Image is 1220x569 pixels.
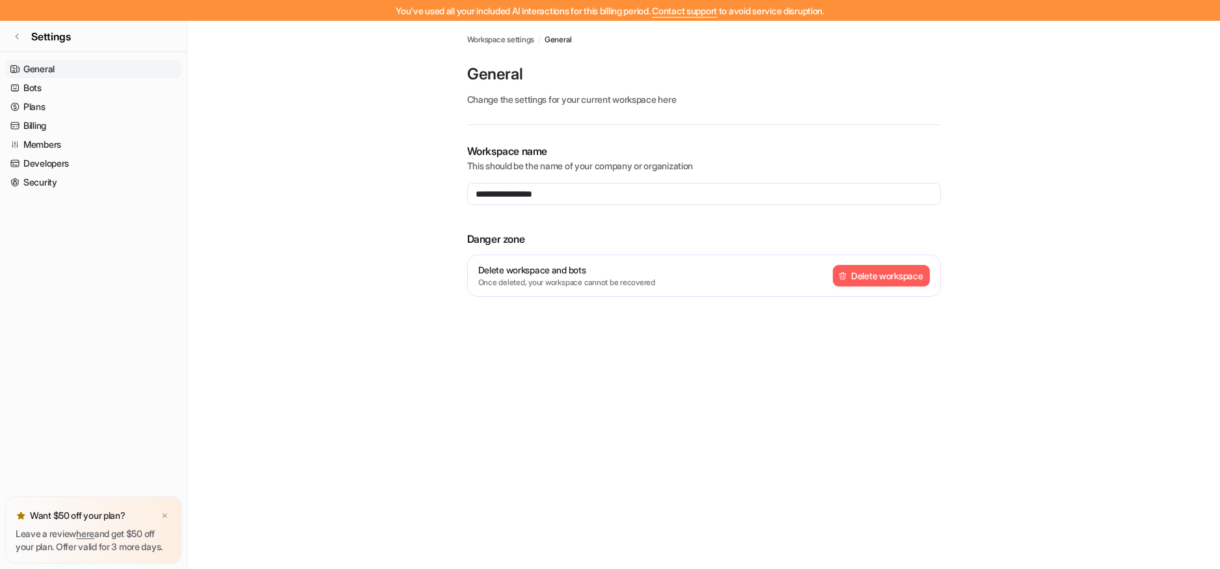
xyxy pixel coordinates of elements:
p: General [467,64,941,85]
img: x [161,512,169,520]
p: Want $50 off your plan? [30,509,126,522]
a: Workspace settings [467,34,535,46]
p: This should be the name of your company or organization [467,159,941,173]
a: Members [5,135,182,154]
p: Delete workspace and bots [478,263,655,277]
span: Contact support [652,5,717,16]
span: / [538,34,541,46]
button: Delete workspace [833,265,930,286]
a: General [545,34,571,46]
p: Once deleted, your workspace cannot be recovered [478,277,655,288]
span: Settings [31,29,71,44]
a: Security [5,173,182,191]
p: Workspace name [467,143,941,159]
a: Billing [5,117,182,135]
a: Developers [5,154,182,173]
a: here [76,528,94,539]
a: Plans [5,98,182,116]
a: General [5,60,182,78]
p: Leave a review and get $50 off your plan. Offer valid for 3 more days. [16,527,171,553]
a: Bots [5,79,182,97]
p: Change the settings for your current workspace here [467,92,941,106]
p: Danger zone [467,231,941,247]
img: star [16,510,26,521]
